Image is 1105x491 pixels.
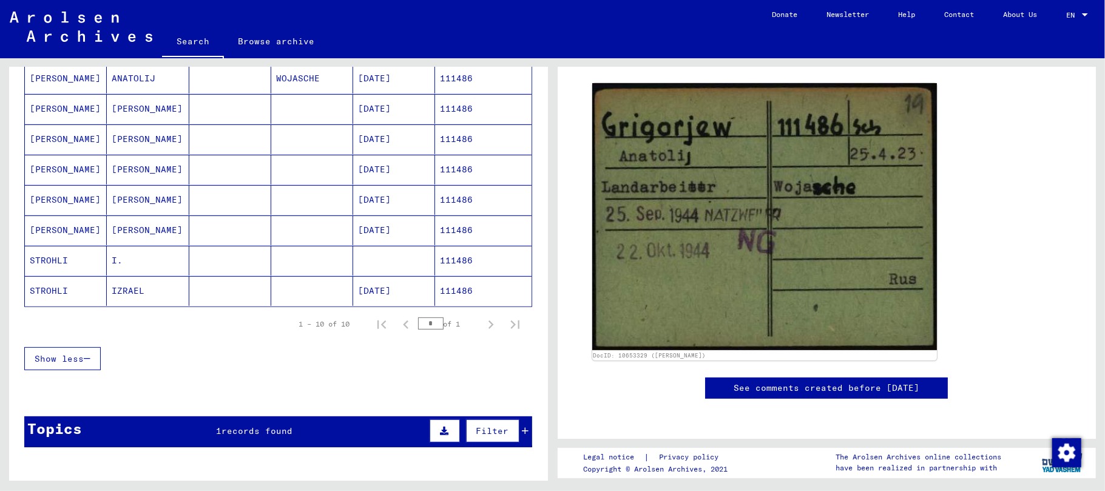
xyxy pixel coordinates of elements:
mat-cell: STROHLI [25,246,107,276]
a: DocID: 10653329 ([PERSON_NAME]) [593,352,706,359]
mat-cell: 111486 [435,124,531,154]
button: First page [370,312,394,336]
mat-cell: [DATE] [353,155,435,185]
button: Show less [24,347,101,370]
mat-cell: [PERSON_NAME] [25,64,107,93]
span: EN [1066,11,1080,19]
mat-cell: [DATE] [353,215,435,245]
div: | [583,451,733,464]
img: Change consent [1052,438,1081,467]
img: yv_logo.png [1039,447,1085,478]
button: Filter [466,419,519,442]
mat-cell: 111486 [435,155,531,185]
button: Previous page [394,312,418,336]
mat-cell: 111486 [435,215,531,245]
mat-cell: [PERSON_NAME] [25,185,107,215]
p: have been realized in partnership with [836,462,1001,473]
p: Copyright © Arolsen Archives, 2021 [583,464,733,475]
a: Browse archive [224,27,329,56]
mat-cell: [PERSON_NAME] [25,155,107,185]
mat-cell: [PERSON_NAME] [107,124,189,154]
mat-cell: [PERSON_NAME] [107,94,189,124]
a: See comments created before [DATE] [734,382,919,394]
div: Change consent [1052,438,1081,467]
mat-cell: [DATE] [353,94,435,124]
mat-cell: 111486 [435,246,531,276]
span: records found [221,425,292,436]
span: Filter [476,425,509,436]
mat-cell: [PERSON_NAME] [107,215,189,245]
div: Topics [27,418,82,439]
mat-cell: STROHLI [25,276,107,306]
mat-cell: [DATE] [353,276,435,306]
mat-cell: [PERSON_NAME] [25,124,107,154]
mat-cell: [PERSON_NAME] [107,185,189,215]
mat-cell: IZRAEL [107,276,189,306]
mat-cell: 111486 [435,276,531,306]
mat-cell: 111486 [435,185,531,215]
mat-cell: 111486 [435,94,531,124]
button: Next page [479,312,503,336]
span: Show less [35,353,84,364]
mat-cell: [DATE] [353,185,435,215]
p: The Arolsen Archives online collections [836,452,1001,462]
mat-cell: [PERSON_NAME] [107,155,189,185]
div: of 1 [418,318,479,330]
span: 1 [216,425,221,436]
mat-cell: [DATE] [353,124,435,154]
mat-cell: 111486 [435,64,531,93]
div: 1 – 10 of 10 [299,319,350,330]
mat-cell: WOJASCHE [271,64,353,93]
mat-cell: ANATOLIJ [107,64,189,93]
mat-cell: [DATE] [353,64,435,93]
a: Privacy policy [649,451,733,464]
a: Legal notice [583,451,644,464]
button: Last page [503,312,527,336]
a: Search [162,27,224,58]
img: Arolsen_neg.svg [10,12,152,42]
mat-cell: [PERSON_NAME] [25,94,107,124]
mat-cell: [PERSON_NAME] [25,215,107,245]
mat-cell: I. [107,246,189,276]
img: 001.jpg [592,83,938,350]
